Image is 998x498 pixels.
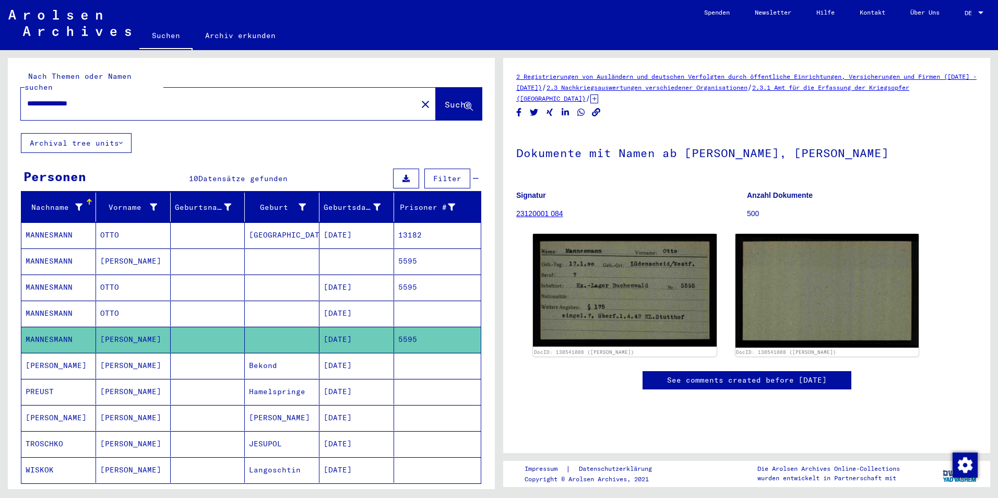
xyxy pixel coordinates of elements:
mat-cell: MANNESMANN [21,301,96,326]
div: Nachname [26,202,82,213]
mat-cell: OTTO [96,275,171,300]
a: DocID: 130541008 ([PERSON_NAME]) [736,349,836,355]
img: Zustimmung ändern [953,453,978,478]
mat-cell: OTTO [96,222,171,248]
mat-cell: [PERSON_NAME] [96,379,171,405]
button: Copy link [591,106,602,119]
p: wurden entwickelt in Partnerschaft mit [757,473,900,483]
div: Vorname [100,202,157,213]
a: Datenschutzerklärung [571,464,664,475]
mat-cell: [DATE] [319,457,394,483]
mat-cell: TROSCHKO [21,431,96,457]
p: 500 [747,208,977,219]
mat-cell: [PERSON_NAME] [245,405,319,431]
mat-cell: [PERSON_NAME] [21,353,96,378]
img: 002.jpg [735,234,919,348]
mat-cell: WISKOK [21,457,96,483]
span: / [542,82,546,92]
mat-cell: PREUST [21,379,96,405]
mat-cell: [PERSON_NAME] [96,327,171,352]
div: Nachname [26,199,96,216]
div: Geburtsdatum [324,202,381,213]
p: Die Arolsen Archives Online-Collections [757,464,900,473]
button: Clear [415,93,436,114]
a: Impressum [525,464,566,475]
a: 2.3 Nachkriegsauswertungen verschiedener Organisationen [546,84,747,91]
div: Geburtsname [175,199,245,216]
button: Archival tree units [21,133,132,153]
img: 001.jpg [533,234,717,347]
mat-label: Nach Themen oder Namen suchen [25,72,132,92]
mat-cell: Hamelspringe [245,379,319,405]
div: Geburt‏ [249,202,306,213]
span: / [747,82,752,92]
mat-cell: [GEOGRAPHIC_DATA] [245,222,319,248]
mat-header-cell: Geburtsname [171,193,245,222]
button: Filter [424,169,470,188]
div: Geburt‏ [249,199,319,216]
mat-header-cell: Geburt‏ [245,193,319,222]
mat-cell: 5595 [394,248,481,274]
mat-cell: MANNESMANN [21,222,96,248]
mat-cell: [DATE] [319,379,394,405]
span: Datensätze gefunden [198,174,288,183]
mat-header-cell: Prisoner # [394,193,481,222]
button: Share on Facebook [514,106,525,119]
mat-cell: [DATE] [319,353,394,378]
mat-cell: [DATE] [319,405,394,431]
div: | [525,464,664,475]
h1: Dokumente mit Namen ab [PERSON_NAME], [PERSON_NAME] [516,129,977,175]
mat-cell: MANNESMANN [21,327,96,352]
mat-header-cell: Nachname [21,193,96,222]
mat-icon: close [419,98,432,111]
div: Prisoner # [398,199,468,216]
mat-cell: [PERSON_NAME] [96,457,171,483]
mat-cell: 5595 [394,275,481,300]
mat-cell: [DATE] [319,222,394,248]
mat-cell: [DATE] [319,431,394,457]
mat-cell: JESUPOL [245,431,319,457]
img: Arolsen_neg.svg [8,10,131,36]
mat-cell: [DATE] [319,327,394,352]
div: Geburtsname [175,202,232,213]
mat-cell: Bekond [245,353,319,378]
b: Anzahl Dokumente [747,191,813,199]
span: 10 [189,174,198,183]
button: Share on Twitter [529,106,540,119]
button: Suche [436,88,482,120]
a: Archiv erkunden [193,23,288,48]
div: Prisoner # [398,202,455,213]
mat-cell: [PERSON_NAME] [96,405,171,431]
mat-cell: [DATE] [319,275,394,300]
mat-cell: MANNESMANN [21,248,96,274]
a: DocID: 130541008 ([PERSON_NAME]) [534,349,634,355]
img: yv_logo.png [941,460,980,487]
a: Suchen [139,23,193,50]
span: Suche [445,99,471,110]
mat-cell: [PERSON_NAME] [96,431,171,457]
div: Vorname [100,199,170,216]
div: Zustimmung ändern [952,452,977,477]
div: Personen [23,167,86,186]
mat-cell: MANNESMANN [21,275,96,300]
mat-cell: [DATE] [319,301,394,326]
mat-cell: OTTO [96,301,171,326]
button: Share on LinkedIn [560,106,571,119]
span: / [586,93,590,103]
p: Copyright © Arolsen Archives, 2021 [525,475,664,484]
mat-header-cell: Geburtsdatum [319,193,394,222]
mat-cell: 13182 [394,222,481,248]
b: Signatur [516,191,546,199]
mat-cell: [PERSON_NAME] [96,353,171,378]
a: 23120001 084 [516,209,563,218]
mat-cell: 5595 [394,327,481,352]
button: Share on WhatsApp [576,106,587,119]
mat-cell: [PERSON_NAME] [96,248,171,274]
span: DE [965,9,976,17]
a: See comments created before [DATE] [667,375,827,386]
button: Share on Xing [544,106,555,119]
mat-cell: Langoschtin [245,457,319,483]
mat-cell: [PERSON_NAME] [21,405,96,431]
span: Filter [433,174,461,183]
a: 2 Registrierungen von Ausländern und deutschen Verfolgten durch öffentliche Einrichtungen, Versic... [516,73,977,91]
